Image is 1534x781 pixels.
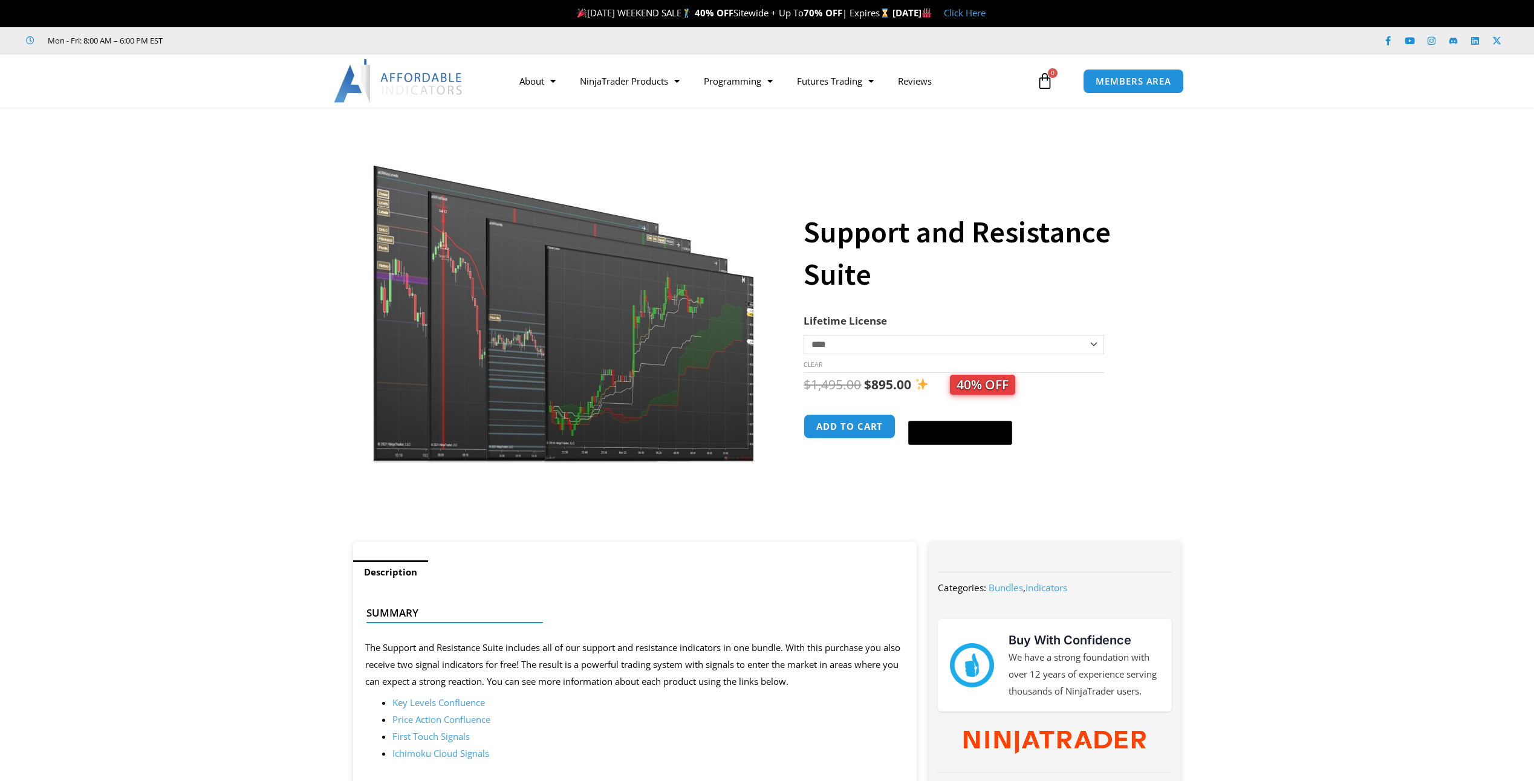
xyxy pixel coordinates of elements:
a: Programming [692,67,785,95]
a: About [507,67,568,95]
a: Bundles [989,582,1023,594]
label: Lifetime License [804,314,887,328]
a: 0 [1018,63,1071,99]
a: Price Action Confluence [392,713,490,725]
span: [DATE] WEEKEND SALE Sitewide + Up To | Expires [574,7,892,19]
h3: Buy With Confidence [1009,631,1160,649]
span: Mon - Fri: 8:00 AM – 6:00 PM EST [45,33,163,48]
a: MEMBERS AREA [1083,69,1184,94]
img: NinjaTrader Wordmark color RGB | Affordable Indicators – NinjaTrader [964,731,1146,754]
strong: [DATE] [892,7,932,19]
a: Key Levels Confluence [392,696,485,708]
a: Futures Trading [785,67,886,95]
nav: Menu [507,67,1033,95]
bdi: 1,495.00 [804,376,861,393]
img: 🎉 [577,8,587,18]
a: Click Here [944,7,986,19]
img: Support and Resistance Suite 1 [370,129,759,463]
span: 40% OFF [950,375,1015,395]
a: NinjaTrader Products [568,67,692,95]
span: 0 [1048,68,1058,78]
button: Buy with GPay [908,421,1012,445]
a: Reviews [886,67,944,95]
a: Ichimoku Cloud Signals [392,747,489,759]
bdi: 895.00 [864,376,911,393]
h4: Summary [366,607,894,619]
span: , [989,582,1067,594]
span: $ [804,376,811,393]
h1: Support and Resistance Suite [804,211,1157,296]
img: 🏌️‍♂️ [682,8,691,18]
img: ⌛ [880,8,889,18]
span: Categories: [938,582,986,594]
img: mark thumbs good 43913 | Affordable Indicators – NinjaTrader [950,643,993,687]
iframe: Secure payment input frame [906,412,1015,413]
a: Description [353,560,428,584]
a: First Touch Signals [392,730,470,742]
span: $ [864,376,871,393]
button: Add to cart [804,414,895,439]
img: 🏭 [922,8,931,18]
img: ✨ [915,378,928,390]
strong: 70% OFF [804,7,842,19]
p: The Support and Resistance Suite includes all of our support and resistance indicators in one bun... [365,640,905,690]
strong: 40% OFF [695,7,733,19]
a: Clear options [804,360,822,369]
span: MEMBERS AREA [1096,77,1171,86]
img: LogoAI | Affordable Indicators – NinjaTrader [334,59,464,103]
p: We have a strong foundation with over 12 years of experience serving thousands of NinjaTrader users. [1009,649,1160,700]
iframe: Customer reviews powered by Trustpilot [180,34,361,47]
a: Indicators [1025,582,1067,594]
